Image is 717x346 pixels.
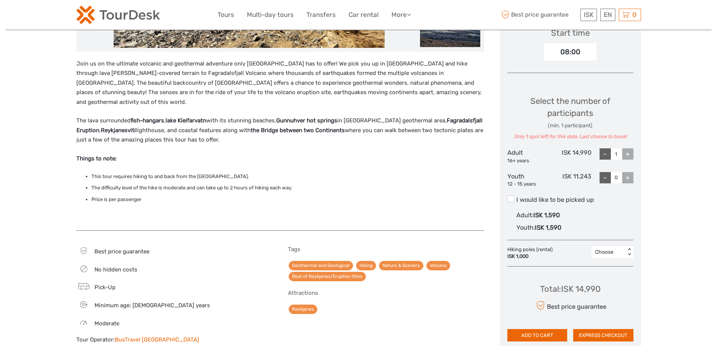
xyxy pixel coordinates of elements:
[544,43,597,61] div: 08:00
[288,246,484,253] h5: Tags
[516,212,533,219] span: Adult :
[507,133,633,140] div: Only 1 spot left for this date. Last chance to book!
[507,157,550,165] div: 16+ years
[94,266,137,273] span: No hidden costs
[426,261,450,270] a: Volcano
[289,272,366,281] a: Best of Reykjanes/Eruption Sites
[76,6,160,24] img: 120-15d4194f-c635-41b9-a512-a3cb382bfb57_logo_small.png
[626,248,632,256] div: < >
[551,27,590,39] div: Start time
[507,195,633,204] label: I would like to be picked up
[549,148,591,164] div: ISK 14,990
[306,9,336,20] a: Transfers
[166,117,206,124] strong: lake Kleifarvatn
[600,9,615,21] div: EN
[94,248,149,255] span: Best price guarantee
[507,122,633,130] div: (min. 1 participant)
[533,212,560,219] span: ISK 1,590
[251,127,345,134] strong: the Bridge between two Continents
[349,9,379,20] a: Car rental
[131,117,164,124] strong: fish-hangars
[94,302,210,309] span: Minimum age: [DEMOGRAPHIC_DATA] years
[247,9,294,20] a: Multi-day tours
[289,261,353,270] a: Geothermal and Geological
[115,336,199,343] a: BusTravel [GEOGRAPHIC_DATA]
[94,284,116,291] span: Pick-Up
[622,172,633,183] div: +
[534,299,606,312] div: Best price guarantee
[507,172,550,188] div: Youth
[391,9,411,20] a: More
[101,127,136,134] strong: Reykjanesviti
[91,195,484,204] li: Price is per passenger
[288,290,484,296] h5: Attractions
[91,184,484,192] li: The difficulty level of the hike is moderate and can take up to 2 hours of hiking each way.
[76,155,117,162] strong: Things to note:
[595,248,622,256] div: Choose
[76,116,484,145] p: The lava surrounded , with its stunning beaches, in [GEOGRAPHIC_DATA] geothermal area, , lighthou...
[573,329,633,342] button: EXPRESS CHECKOUT
[76,59,484,107] p: Join us on the ultimate volcanic and geothermal adventure only [GEOGRAPHIC_DATA] has to offer! We...
[549,172,591,188] div: ISK 11,243
[516,224,535,231] span: Youth :
[600,148,611,160] div: -
[507,181,550,188] div: 12 - 15 years
[78,302,88,307] span: 12
[218,9,234,20] a: Tours
[622,148,633,160] div: +
[91,172,484,181] li: This tour requires hiking to and back from the [GEOGRAPHIC_DATA].
[289,305,317,314] a: Reykjanes
[500,9,578,21] span: Best price guarantee
[507,246,556,261] div: Hiking poles (rental)
[584,11,594,18] span: ISK
[11,13,85,19] p: We're away right now. Please check back later!
[507,329,568,342] button: ADD TO CART
[507,148,550,164] div: Adult
[87,12,96,21] button: Open LiveChat chat widget
[276,117,337,124] strong: Gunnuhver hot springs
[507,95,633,140] div: Select the number of participants
[94,320,119,327] span: Moderate
[600,172,611,183] div: -
[507,253,553,260] div: ISK 1,000
[540,283,601,295] div: Total : ISK 14,990
[631,11,638,18] span: 0
[356,261,376,270] a: Hiking
[76,117,483,134] strong: Fagradalsfjall Eruption
[535,224,561,231] span: ISK 1,590
[76,336,272,344] div: Tour Operator:
[379,261,423,270] a: Nature & Scenery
